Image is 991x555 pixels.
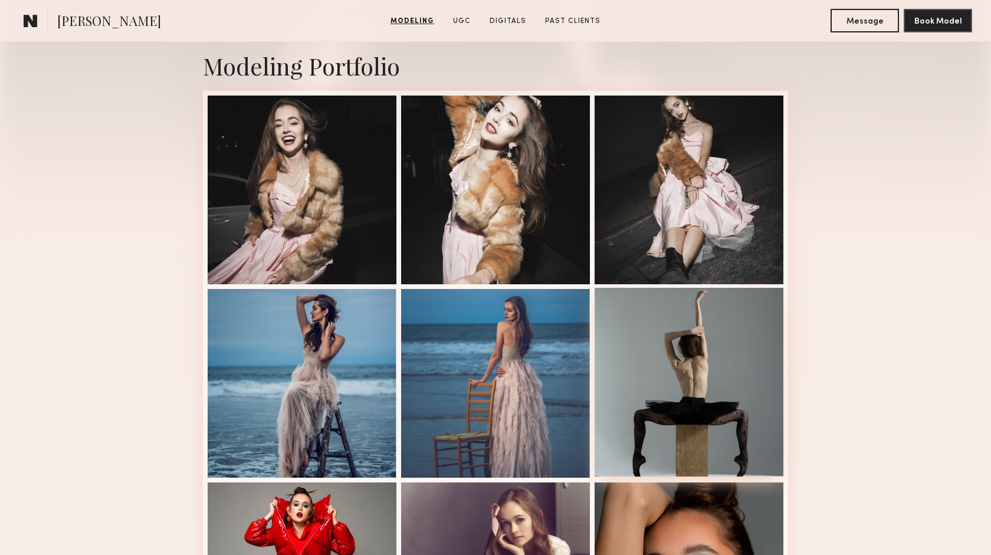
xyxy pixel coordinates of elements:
[57,12,161,32] span: [PERSON_NAME]
[904,9,972,32] button: Book Model
[386,16,439,27] a: Modeling
[831,9,899,32] button: Message
[485,16,531,27] a: Digitals
[904,15,972,25] a: Book Model
[448,16,475,27] a: UGC
[540,16,605,27] a: Past Clients
[203,50,788,81] div: Modeling Portfolio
